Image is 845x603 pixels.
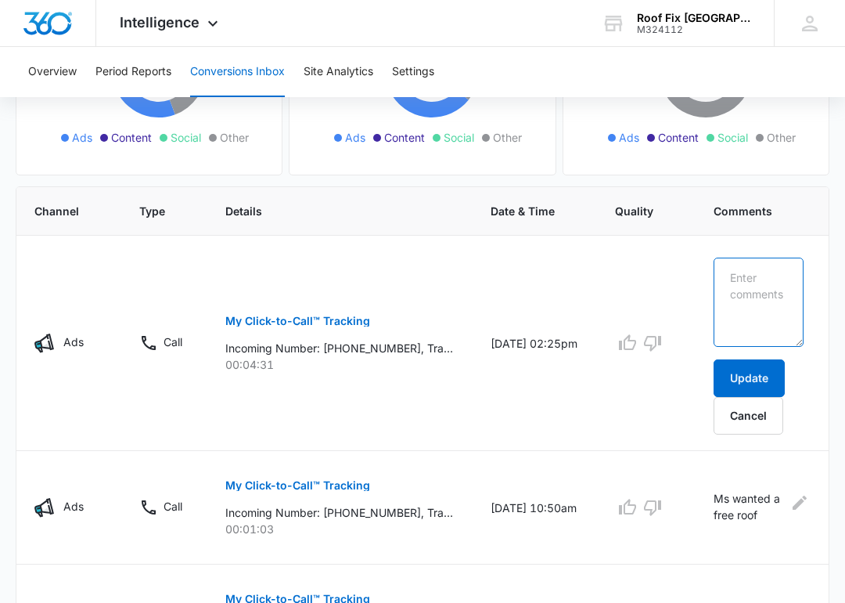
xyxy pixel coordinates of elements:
p: Call [164,498,182,515]
p: Ms wanted a free roof inspection, to provide to the new buyers of the home, and we no longer prov... [714,490,786,525]
span: Other [493,129,522,146]
button: My Click-to-Call™ Tracking [225,302,370,340]
span: Content [658,129,699,146]
p: 00:01:03 [225,521,453,537]
p: My Click-to-Call™ Tracking [225,316,370,327]
p: Ads [63,334,84,350]
td: [DATE] 02:25pm [472,236,596,451]
span: Type [139,203,165,219]
span: Channel [34,203,79,219]
span: Content [384,129,425,146]
button: My Click-to-Call™ Tracking [225,467,370,504]
span: Ads [619,129,639,146]
button: Conversions Inbox [190,47,285,97]
button: Site Analytics [304,47,373,97]
p: Incoming Number: [PHONE_NUMBER], Tracking Number: [PHONE_NUMBER], Ring To: [PHONE_NUMBER], Caller... [225,504,453,521]
span: Ads [72,129,92,146]
span: Other [767,129,796,146]
p: Incoming Number: [PHONE_NUMBER], Tracking Number: [PHONE_NUMBER], Ring To: [PHONE_NUMBER], Caller... [225,340,453,356]
span: Details [225,203,430,219]
td: [DATE] 10:50am [472,451,596,565]
span: Content [111,129,152,146]
p: 00:04:31 [225,356,453,373]
div: account id [637,24,751,35]
button: Overview [28,47,77,97]
p: My Click-to-Call™ Tracking [225,480,370,491]
span: Comments [714,203,781,219]
button: Settings [392,47,434,97]
button: Cancel [714,397,783,435]
button: Edit Comments [796,490,804,515]
span: Other [220,129,249,146]
span: Date & Time [491,203,555,219]
div: account name [637,12,751,24]
span: Social [717,129,748,146]
p: Ads [63,498,84,515]
span: Social [444,129,474,146]
span: Intelligence [120,14,200,31]
button: Update [714,359,785,397]
p: Call [164,334,182,350]
span: Social [171,129,201,146]
button: Period Reports [95,47,171,97]
span: Ads [345,129,365,146]
span: Quality [615,203,653,219]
